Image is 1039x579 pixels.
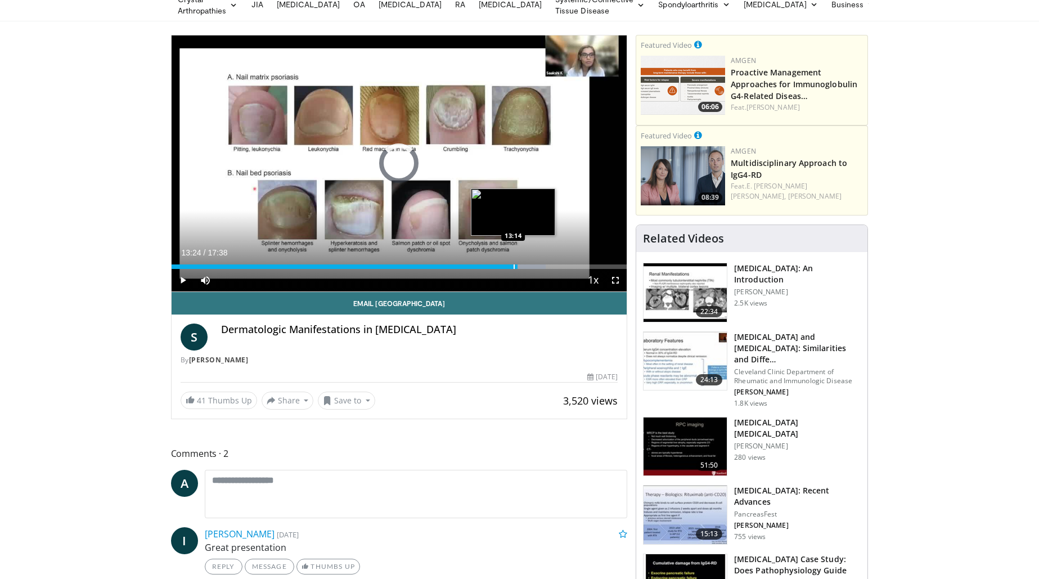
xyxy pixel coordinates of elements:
[734,388,861,397] p: [PERSON_NAME]
[643,331,861,408] a: 24:13 [MEDICAL_DATA] and [MEDICAL_DATA]: Similarities and Diffe… Cleveland Clinic Department of R...
[731,102,863,113] div: Feat.
[731,67,857,101] a: Proactive Management Approaches for Immunoglobulin G4-Related Diseas…
[587,372,618,382] div: [DATE]
[734,453,766,462] p: 280 views
[197,395,206,406] span: 41
[734,417,861,439] h3: [MEDICAL_DATA] [MEDICAL_DATA]
[171,470,198,497] a: A
[471,188,555,236] img: image.jpeg
[171,527,198,554] a: I
[731,181,807,201] a: E. [PERSON_NAME] [PERSON_NAME],
[245,559,294,574] a: Message
[318,392,375,410] button: Save to
[643,232,724,245] h4: Related Videos
[734,299,767,308] p: 2.5K views
[171,446,628,461] span: Comments 2
[731,56,756,65] a: Amgen
[296,559,360,574] a: Thumbs Up
[696,528,723,540] span: 15:13
[205,541,628,554] p: Great presentation
[734,521,861,530] p: [PERSON_NAME]
[604,269,627,291] button: Fullscreen
[643,485,861,545] a: 15:13 [MEDICAL_DATA]: Recent Advances PancreasFest [PERSON_NAME] 755 views
[643,263,861,322] a: 22:34 [MEDICAL_DATA]: An Introduction [PERSON_NAME] 2.5K views
[644,418,727,476] img: 5f02b353-f81e-40e5-bc35-c432a737a304.150x105_q85_crop-smart_upscale.jpg
[641,146,725,205] a: 08:39
[181,392,257,409] a: 41 Thumbs Up
[641,40,692,50] small: Featured Video
[734,288,861,297] p: [PERSON_NAME]
[205,528,275,540] a: [PERSON_NAME]
[734,442,861,451] p: [PERSON_NAME]
[204,248,206,257] span: /
[696,460,723,471] span: 51:50
[698,102,722,112] span: 06:06
[262,392,314,410] button: Share
[731,158,847,180] a: Multidisciplinary Approach to IgG4-RD
[746,102,800,112] a: [PERSON_NAME]
[788,191,842,201] a: [PERSON_NAME]
[734,532,766,541] p: 755 views
[221,324,618,336] h4: Dermatologic Manifestations in [MEDICAL_DATA]
[734,367,861,385] p: Cleveland Clinic Department of Rheumatic and Immunologic Disease
[643,417,861,477] a: 51:50 [MEDICAL_DATA] [MEDICAL_DATA] [PERSON_NAME] 280 views
[189,355,249,365] a: [PERSON_NAME]
[644,486,727,544] img: a644ca85-c725-4038-8ad9-4834262a22d1.150x105_q85_crop-smart_upscale.jpg
[734,485,861,508] h3: [MEDICAL_DATA]: Recent Advances
[644,332,727,391] img: 639ae221-5c05-4739-ae6e-a8d6e95da367.150x105_q85_crop-smart_upscale.jpg
[731,146,756,156] a: Amgen
[641,146,725,205] img: 04ce378e-5681-464e-a54a-15375da35326.png.150x105_q85_crop-smart_upscale.png
[194,269,217,291] button: Mute
[582,269,604,291] button: Playback Rate
[698,192,722,203] span: 08:39
[641,56,725,115] a: 06:06
[172,264,627,269] div: Progress Bar
[563,394,618,407] span: 3,520 views
[644,263,727,322] img: 47980f05-c0f7-4192-9362-4cb0fcd554e5.150x105_q85_crop-smart_upscale.jpg
[181,355,618,365] div: By
[181,324,208,351] a: S
[734,263,861,285] h3: [MEDICAL_DATA]: An Introduction
[734,399,767,408] p: 1.8K views
[277,529,299,540] small: [DATE]
[205,559,242,574] a: Reply
[172,269,194,291] button: Play
[734,331,861,365] h3: [MEDICAL_DATA] and [MEDICAL_DATA]: Similarities and Diffe…
[172,35,627,292] video-js: Video Player
[696,306,723,317] span: 22:34
[641,131,692,141] small: Featured Video
[696,374,723,385] span: 24:13
[731,181,863,201] div: Feat.
[734,510,861,519] p: PancreasFest
[182,248,201,257] span: 13:24
[208,248,227,257] span: 17:38
[172,292,627,315] a: Email [GEOGRAPHIC_DATA]
[641,56,725,115] img: b07e8bac-fd62-4609-bac4-e65b7a485b7c.png.150x105_q85_crop-smart_upscale.png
